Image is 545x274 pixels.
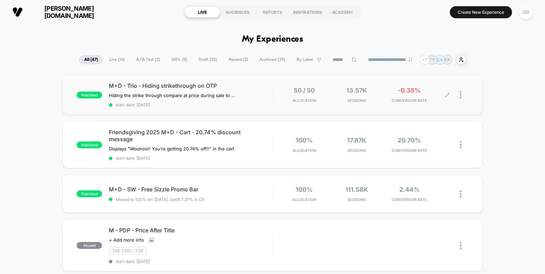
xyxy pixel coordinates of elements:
[460,190,461,198] img: close
[437,57,443,62] p: CA
[385,148,434,153] span: CONVERSION RATE
[460,242,461,249] img: close
[408,57,412,62] img: end
[332,197,381,202] span: Sessions
[296,186,313,193] span: 100%
[429,57,435,62] p: TY
[109,259,272,264] span: start date: [DATE]
[332,148,381,153] span: Sessions
[109,227,272,234] span: M - PDP - Price After Title
[116,197,204,202] span: Moved to 100% on: [DATE] . Uplift: 7.37% in CR
[292,148,316,153] span: Allocation
[109,129,272,143] span: Friendsgiving 2025 M+D - Cart - 20.74% discount message
[109,237,144,243] span: + Add more info
[292,197,316,202] span: Allocation
[460,91,461,98] img: close
[420,55,430,65] div: + 7
[444,57,450,62] p: RA
[220,7,255,18] div: AUDIENCES
[519,6,533,19] div: GD
[10,4,112,20] button: [PERSON_NAME][DOMAIN_NAME]
[332,98,381,103] span: Sessions
[109,146,234,151] span: Displays "Woohoo!! You’re getting 20.74% off!!" in the cart
[399,186,420,193] span: 2.44%
[109,82,272,89] span: M+D - Trio - Hiding strikethrough on OTP
[77,190,102,197] span: published
[77,92,102,98] span: published
[517,5,535,19] button: GD
[223,55,253,64] span: Paused ( 2 )
[290,7,325,18] div: INSPIRATIONS
[346,87,367,94] span: 13.57k
[345,186,368,193] span: 111.58k
[347,137,366,144] span: 17.87k
[104,55,130,64] span: Live ( 10 )
[12,7,23,17] img: Visually logo
[131,55,165,64] span: A/B Test ( 2 )
[77,242,102,249] span: paused
[109,102,272,107] span: start date: [DATE]
[385,98,434,103] span: CONVERSION RATE
[109,186,272,193] span: M+D - SW - Free Sizzle Promo Bar
[166,55,192,64] span: 100% ( 8 )
[460,141,461,148] img: close
[325,7,360,18] div: ACADEMY
[254,55,290,64] span: Archived ( 39 )
[294,87,315,94] span: 50 / 50
[79,55,103,64] span: All ( 47 )
[28,5,110,19] span: [PERSON_NAME][DOMAIN_NAME]
[255,7,290,18] div: REPORTS
[242,34,303,44] h1: My Experiences
[385,197,434,202] span: CONVERSION RATE
[109,247,147,255] span: The Trio - Top
[292,98,316,103] span: Allocation
[296,137,313,144] span: 100%
[398,137,421,144] span: 20.70%
[77,141,102,148] span: published
[450,6,512,18] button: Create New Experience
[109,93,236,98] span: Hiding the strike through compare at price during sale to see whether its less confusing
[109,156,272,161] span: start date: [DATE]
[398,87,421,94] span: -0.35%
[185,7,220,18] div: LIVE
[297,57,313,62] span: By Label
[193,55,222,64] span: Draft ( 35 )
